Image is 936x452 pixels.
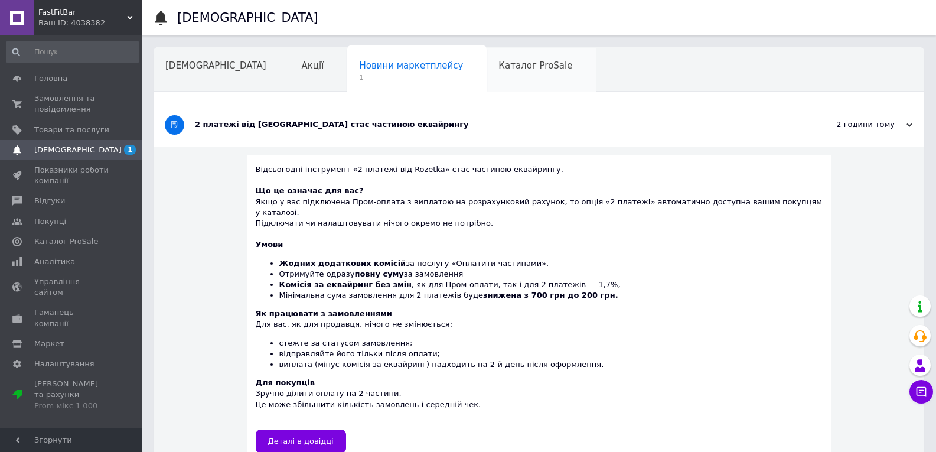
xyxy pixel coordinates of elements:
[279,338,823,349] li: стежте за статусом замовлення;
[34,359,94,369] span: Налаштування
[279,359,823,370] li: виплата (мінус комісія за еквайринг) надходить на 2-й день після оформлення.
[279,349,823,359] li: відправляйте його тільки після оплати;
[909,380,933,404] button: Чат з покупцем
[177,11,318,25] h1: [DEMOGRAPHIC_DATA]
[483,291,618,300] b: знижена з 700 грн до 200 грн.
[279,280,412,289] b: Комісія за еквайринг без змін
[256,164,823,186] div: Відсьогодні інструмент «2 платежі від Rozetka» стає частиною еквайрингу.
[256,186,823,229] div: Якщо у вас підключена Пром-оплата з виплатою на розрахунковий рахунок, то опція «2 платежі» автом...
[34,379,109,411] span: [PERSON_NAME] та рахунки
[256,378,823,421] div: Зручно ділити оплату на 2 частини. Це може збільшити кількість замовлень і середній чек.
[256,186,364,195] b: Що це означає для вас?
[268,437,334,446] span: Деталі в довідці
[34,401,109,411] div: Prom мікс 1 000
[34,196,65,206] span: Відгуки
[34,73,67,84] span: Головна
[34,145,122,155] span: [DEMOGRAPHIC_DATA]
[359,73,463,82] span: 1
[34,165,109,186] span: Показники роботи компанії
[279,258,823,269] li: за послугу «Оплатити частинами».
[34,93,109,115] span: Замовлення та повідомлення
[6,41,139,63] input: Пошук
[279,259,406,268] b: Жодних додаткових комісій
[279,279,823,290] li: , як для Пром-оплати, так і для 2 платежів — 1,7%,
[195,119,794,130] div: 2 платежі від [GEOGRAPHIC_DATA] стає частиною еквайрингу
[354,269,403,278] b: повну суму
[256,309,392,318] b: Як працювати з замовленнями
[34,277,109,298] span: Управління сайтом
[38,18,142,28] div: Ваш ID: 4038382
[279,269,823,279] li: Отримуйте одразу за замовлення
[302,60,324,71] span: Акції
[34,216,66,227] span: Покупці
[498,60,572,71] span: Каталог ProSale
[256,378,315,387] b: Для покупців
[34,307,109,329] span: Гаманець компанії
[256,240,283,249] b: Умови
[256,308,823,370] div: Для вас, як для продавця, нічого не змінюється:
[279,290,823,301] li: Мінімальна сума замовлення для 2 платежів буде
[34,236,98,247] span: Каталог ProSale
[34,125,109,135] span: Товари та послуги
[38,7,127,18] span: FastFitBar
[34,256,75,267] span: Аналітика
[34,339,64,349] span: Маркет
[124,145,136,155] span: 1
[165,60,266,71] span: [DEMOGRAPHIC_DATA]
[794,119,912,130] div: 2 години тому
[359,60,463,71] span: Новини маркетплейсу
